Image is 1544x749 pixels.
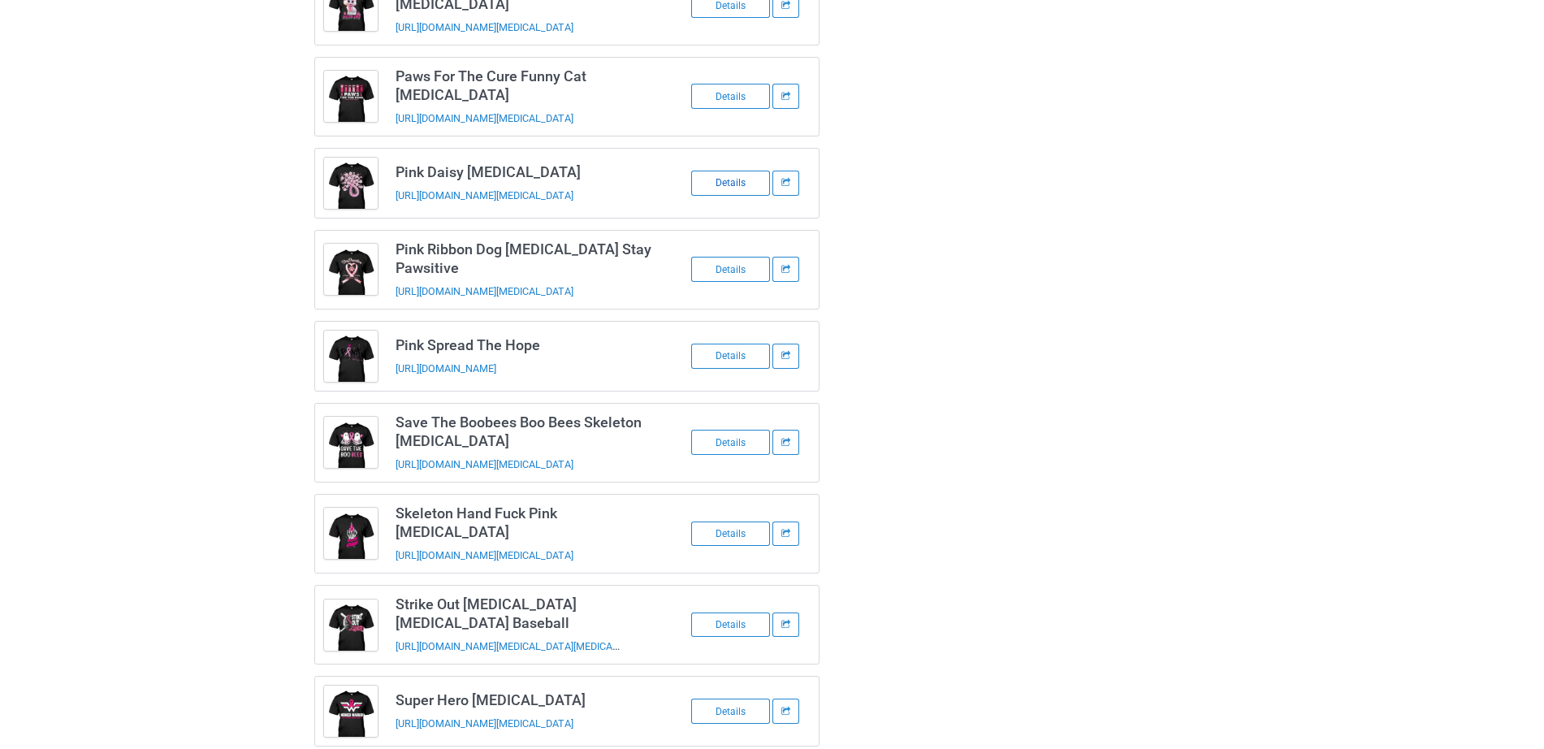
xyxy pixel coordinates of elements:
h3: Save The Boobees Boo Bees Skeleton [MEDICAL_DATA] [396,413,652,450]
div: Details [691,522,770,547]
h3: Pink Daisy [MEDICAL_DATA] [396,162,652,181]
a: [URL][DOMAIN_NAME][MEDICAL_DATA] [396,189,573,201]
div: Details [691,171,770,196]
div: Details [691,430,770,455]
a: Details [691,617,772,630]
h3: Pink Spread The Hope [396,336,652,354]
a: [URL][DOMAIN_NAME] [396,362,496,374]
h3: Super Hero [MEDICAL_DATA] [396,691,652,709]
a: [URL][DOMAIN_NAME][MEDICAL_DATA] [396,549,573,561]
div: Details [691,613,770,638]
a: Details [691,435,772,448]
div: Details [691,257,770,282]
a: [URL][DOMAIN_NAME][MEDICAL_DATA] [396,112,573,124]
a: [URL][DOMAIN_NAME][MEDICAL_DATA][MEDICAL_DATA] [396,639,651,652]
a: Details [691,89,772,102]
a: [URL][DOMAIN_NAME][MEDICAL_DATA] [396,21,573,33]
a: Details [691,262,772,275]
a: Details [691,175,772,188]
h3: Skeleton Hand Fuck Pink [MEDICAL_DATA] [396,504,652,541]
h3: Strike Out [MEDICAL_DATA] [MEDICAL_DATA] Baseball [396,595,652,632]
a: Details [691,704,772,717]
a: [URL][DOMAIN_NAME][MEDICAL_DATA] [396,458,573,470]
div: Details [691,699,770,724]
h3: Pink Ribbon Dog [MEDICAL_DATA] Stay Pawsitive [396,240,652,277]
a: [URL][DOMAIN_NAME][MEDICAL_DATA] [396,285,573,297]
h3: Paws For The Cure Funny Cat [MEDICAL_DATA] [396,67,652,104]
a: [URL][DOMAIN_NAME][MEDICAL_DATA] [396,717,573,730]
a: Details [691,349,772,362]
div: Details [691,344,770,369]
a: Details [691,526,772,539]
div: Details [691,84,770,109]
